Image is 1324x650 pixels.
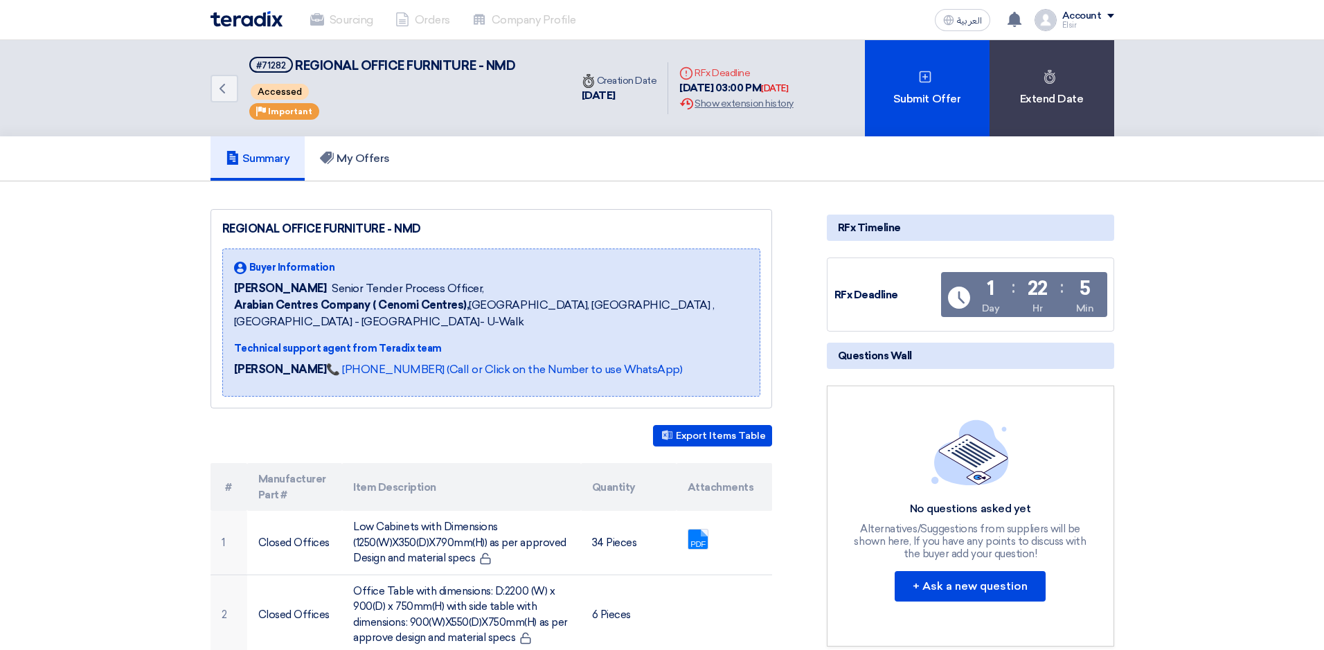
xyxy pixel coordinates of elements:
h5: My Offers [320,152,390,165]
span: [PERSON_NAME] [234,280,327,297]
div: : [1060,275,1064,300]
th: # [211,463,247,511]
div: Technical support agent from Teradix team [234,341,749,356]
span: Accessed [251,84,309,100]
div: Elsir [1062,21,1114,29]
h5: REGIONAL OFFICE FURNITURE - NMD [249,57,516,74]
button: العربية [935,9,990,31]
a: Summary [211,136,305,181]
div: Extend Date [990,40,1114,136]
div: : [1012,275,1015,300]
div: Submit Offer [865,40,990,136]
th: Item Description [342,463,581,511]
div: Account [1062,10,1102,22]
th: Manufacturer Part # [247,463,343,511]
div: Hr [1032,301,1042,316]
span: Buyer Information [249,260,335,275]
button: + Ask a new question [895,571,1046,602]
h5: Summary [226,152,290,165]
div: [DATE] [761,82,788,96]
span: Important [268,107,312,116]
a: 📞 [PHONE_NUMBER] (Call or Click on the Number to use WhatsApp) [326,363,682,376]
span: REGIONAL OFFICE FURNITURE - NMD [295,58,515,73]
th: Quantity [581,463,677,511]
div: 1 [987,279,994,298]
a: NKMDR_1756987761580.PDF [688,530,799,613]
span: العربية [957,16,982,26]
div: RFx Timeline [827,215,1114,241]
div: No questions asked yet [852,502,1088,516]
span: Senior Tender Process Officer, [332,280,484,297]
div: RFx Deadline [679,66,793,80]
td: 34 Pieces [581,511,677,575]
div: Day [982,301,1000,316]
span: [GEOGRAPHIC_DATA], [GEOGRAPHIC_DATA] ,[GEOGRAPHIC_DATA] - [GEOGRAPHIC_DATA]- U-Walk [234,297,749,330]
img: profile_test.png [1035,9,1057,31]
img: Teradix logo [211,11,283,27]
td: 1 [211,511,247,575]
div: REGIONAL OFFICE FURNITURE - NMD [222,221,760,237]
button: Export Items Table [653,425,772,446]
td: Closed Offices [247,511,343,575]
div: [DATE] 03:00 PM [679,80,793,96]
div: RFx Deadline [834,287,938,303]
div: Creation Date [582,73,657,88]
td: Low Cabinets with Dimensions (1250(W)X350(D)X790mm(H)) as per approved Design and material specs [342,511,581,575]
a: My Offers [305,136,405,181]
div: 22 [1028,279,1048,298]
b: Arabian Centres Company ( Cenomi Centres), [234,298,469,312]
strong: [PERSON_NAME] [234,363,327,376]
div: 5 [1080,279,1091,298]
img: empty_state_list.svg [931,419,1009,485]
div: [DATE] [582,88,657,104]
div: #71282 [256,61,286,70]
span: Questions Wall [838,348,912,363]
div: Min [1076,301,1094,316]
div: Show extension history [679,96,793,111]
th: Attachments [677,463,772,511]
div: Alternatives/Suggestions from suppliers will be shown here, If you have any points to discuss wit... [852,523,1088,560]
